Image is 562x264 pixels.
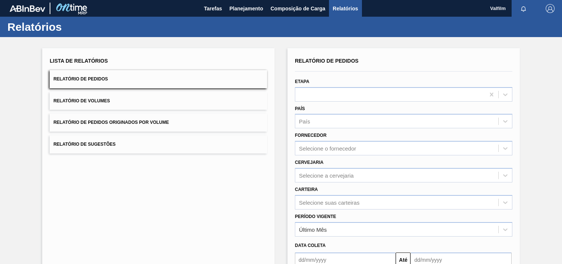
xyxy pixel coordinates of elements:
[53,98,110,103] span: Relatório de Volumes
[7,23,139,31] h1: Relatórios
[295,79,309,84] label: Etapa
[295,58,359,64] span: Relatório de Pedidos
[50,92,267,110] button: Relatório de Volumes
[512,3,535,14] button: Notificações
[229,4,263,13] span: Planejamento
[53,120,169,125] span: Relatório de Pedidos Originados por Volume
[295,243,326,248] span: Data coleta
[204,4,222,13] span: Tarefas
[299,199,359,205] div: Selecione suas carteiras
[270,4,325,13] span: Composição de Carga
[299,118,310,125] div: País
[50,113,267,132] button: Relatório de Pedidos Originados por Volume
[295,214,336,219] label: Período Vigente
[299,226,327,232] div: Último Mês
[299,172,354,178] div: Selecione a cervejaria
[333,4,358,13] span: Relatórios
[299,145,356,152] div: Selecione o fornecedor
[295,133,326,138] label: Fornecedor
[295,106,305,111] label: País
[53,142,116,147] span: Relatório de Sugestões
[10,5,45,12] img: TNhmsLtSVTkK8tSr43FrP2fwEKptu5GPRR3wAAAABJRU5ErkJggg==
[53,76,108,82] span: Relatório de Pedidos
[546,4,555,13] img: Logout
[50,58,108,64] span: Lista de Relatórios
[295,160,323,165] label: Cervejaria
[50,70,267,88] button: Relatório de Pedidos
[295,187,318,192] label: Carteira
[50,135,267,154] button: Relatório de Sugestões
